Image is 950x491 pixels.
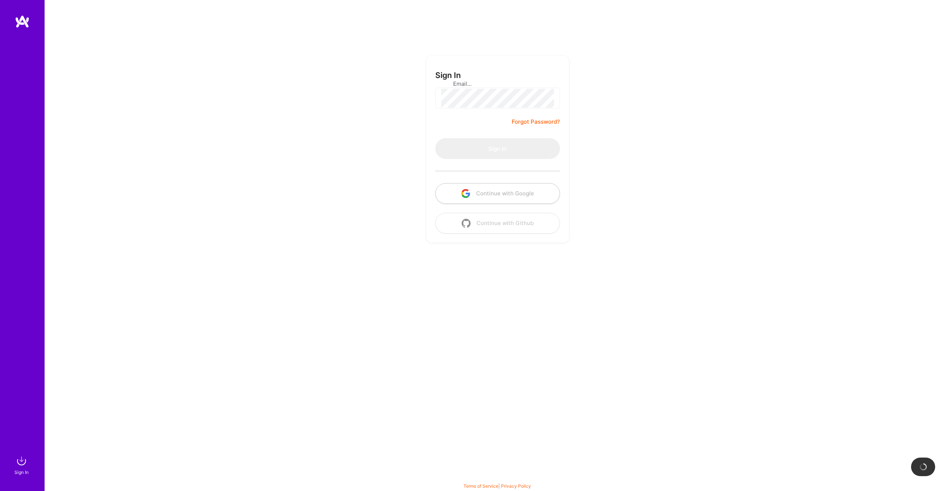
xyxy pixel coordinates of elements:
[45,469,950,487] div: © 2025 ATeams Inc., All rights reserved.
[453,74,542,93] input: Email...
[512,117,560,126] a: Forgot Password?
[435,213,560,234] button: Continue with Github
[16,453,29,476] a: sign inSign In
[435,71,461,80] h3: Sign In
[435,138,560,159] button: Sign In
[14,468,29,476] div: Sign In
[15,15,30,28] img: logo
[14,453,29,468] img: sign in
[461,189,470,198] img: icon
[462,219,471,228] img: icon
[463,483,498,489] a: Terms of Service
[920,463,927,471] img: loading
[501,483,531,489] a: Privacy Policy
[463,483,531,489] span: |
[435,183,560,204] button: Continue with Google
